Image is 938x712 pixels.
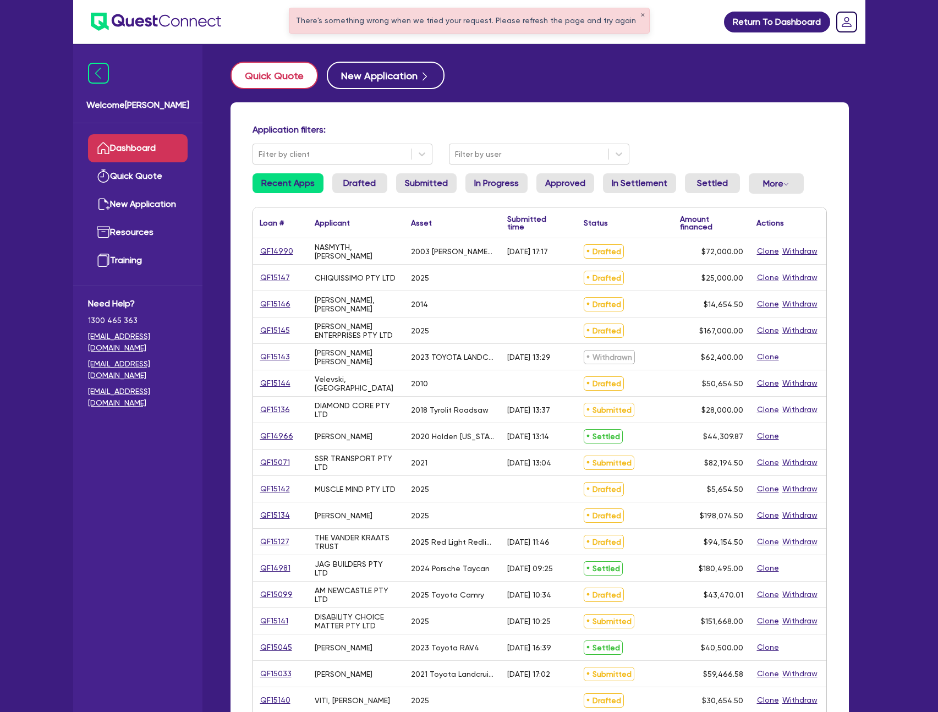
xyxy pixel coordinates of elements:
[699,326,743,335] span: $167,000.00
[756,535,780,548] button: Clone
[782,509,818,522] button: Withdraw
[584,693,624,708] span: Drafted
[584,376,624,391] span: Drafted
[702,379,743,388] span: $50,654.50
[507,247,548,256] div: [DATE] 17:17
[703,670,743,678] span: $59,466.58
[260,324,290,337] a: QF15145
[782,245,818,258] button: Withdraw
[465,173,528,193] a: In Progress
[756,403,780,416] button: Clone
[507,670,550,678] div: [DATE] 17:02
[315,454,398,472] div: SSR TRANSPORT PTY LTD
[260,615,289,627] a: QF15141
[701,617,743,626] span: $151,668.00
[260,430,294,442] a: QF14966
[749,173,804,194] button: Dropdown toggle
[315,485,396,494] div: MUSCLE MIND PTY LTD
[315,243,398,260] div: NASMYTH, [PERSON_NAME]
[260,245,294,258] a: QF14990
[88,247,188,275] a: Training
[584,588,624,602] span: Drafted
[260,694,291,706] a: QF15140
[411,458,427,467] div: 2021
[315,643,372,652] div: [PERSON_NAME]
[88,218,188,247] a: Resources
[260,535,290,548] a: QF15127
[315,219,350,227] div: Applicant
[411,219,432,227] div: Asset
[260,483,290,495] a: QF15142
[507,643,551,652] div: [DATE] 16:39
[603,173,676,193] a: In Settlement
[584,271,624,285] span: Drafted
[507,432,549,441] div: [DATE] 13:14
[315,670,372,678] div: [PERSON_NAME]
[701,643,743,652] span: $40,500.00
[584,429,623,443] span: Settled
[756,298,780,310] button: Clone
[756,588,780,601] button: Clone
[315,375,398,392] div: Velevski, [GEOGRAPHIC_DATA]
[315,295,398,313] div: [PERSON_NAME], [PERSON_NAME]
[782,403,818,416] button: Withdraw
[782,271,818,284] button: Withdraw
[260,403,290,416] a: QF15136
[507,590,551,599] div: [DATE] 10:34
[88,162,188,190] a: Quick Quote
[315,586,398,604] div: AM NEWCASTLE PTY LTD
[699,564,743,573] span: $180,495.00
[756,615,780,627] button: Clone
[701,273,743,282] span: $25,000.00
[584,456,634,470] span: Submitted
[411,406,489,414] div: 2018 Tyrolit Roadsaw
[253,173,323,193] a: Recent Apps
[584,350,635,364] span: Withdrawn
[411,696,429,705] div: 2025
[315,696,390,705] div: VITI, [PERSON_NAME]
[315,348,398,366] div: [PERSON_NAME] [PERSON_NAME]
[411,379,428,388] div: 2010
[782,535,818,548] button: Withdraw
[701,247,743,256] span: $72,000.00
[584,667,634,681] span: Submitted
[411,485,429,494] div: 2025
[704,538,743,546] span: $94,154.50
[756,667,780,680] button: Clone
[411,432,494,441] div: 2020 Holden [US_STATE]
[86,98,189,112] span: Welcome [PERSON_NAME]
[411,353,494,362] div: 2023 TOYOTA LANDCRUISER [PERSON_NAME]
[327,62,445,89] a: New Application
[584,561,623,576] span: Settled
[707,485,743,494] span: $5,654.50
[756,694,780,706] button: Clone
[260,641,293,654] a: QF15045
[756,271,780,284] button: Clone
[231,62,318,89] button: Quick Quote
[315,511,372,520] div: [PERSON_NAME]
[782,667,818,680] button: Withdraw
[685,173,740,193] a: Settled
[411,590,484,599] div: 2025 Toyota Camry
[260,509,290,522] a: QF15134
[584,324,624,338] span: Drafted
[756,456,780,469] button: Clone
[411,564,490,573] div: 2024 Porsche Taycan
[704,300,743,309] span: $14,654.50
[782,377,818,390] button: Withdraw
[782,694,818,706] button: Withdraw
[756,641,780,654] button: Clone
[584,535,624,549] span: Drafted
[315,533,398,551] div: THE VANDER KRAATS TRUST
[584,219,608,227] div: Status
[88,134,188,162] a: Dashboard
[507,406,550,414] div: [DATE] 13:37
[507,564,553,573] div: [DATE] 09:25
[782,324,818,337] button: Withdraw
[411,511,429,520] div: 2025
[756,324,780,337] button: Clone
[88,386,188,409] a: [EMAIL_ADDRESS][DOMAIN_NAME]
[411,326,429,335] div: 2025
[584,482,624,496] span: Drafted
[756,245,780,258] button: Clone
